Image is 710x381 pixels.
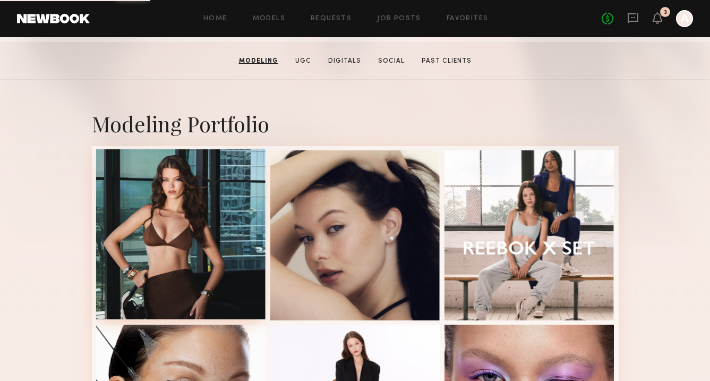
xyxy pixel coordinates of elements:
[447,15,489,22] a: Favorites
[311,15,352,22] a: Requests
[235,56,283,66] a: Modeling
[417,56,476,66] a: Past Clients
[377,15,421,22] a: Job Posts
[203,15,227,22] a: Home
[676,10,693,27] a: A
[664,10,667,15] div: 3
[92,109,619,138] div: Modeling Portfolio
[374,56,409,66] a: Social
[291,56,315,66] a: UGC
[324,56,365,66] a: Digitals
[253,15,285,22] a: Models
